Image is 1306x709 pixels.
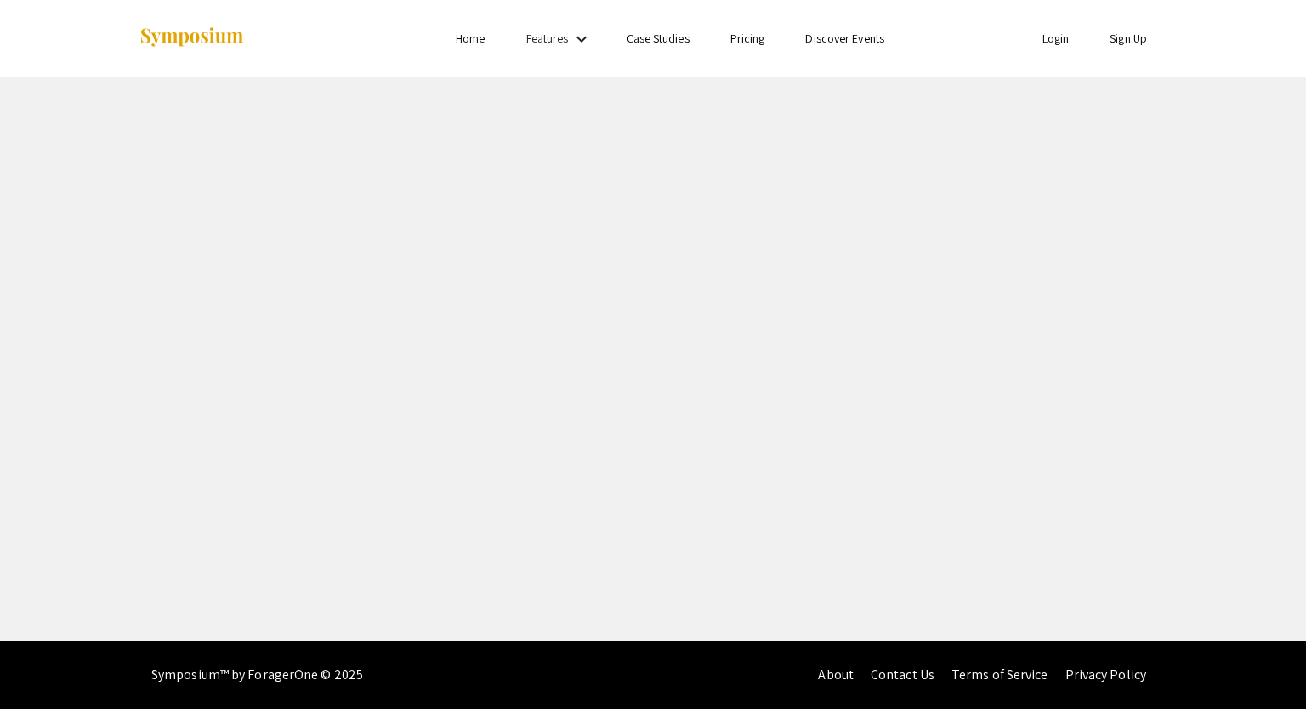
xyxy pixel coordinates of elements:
mat-icon: Expand Features list [571,29,592,49]
a: Pricing [730,31,765,46]
a: Sign Up [1110,31,1147,46]
a: About [818,666,854,683]
a: Case Studies [627,31,690,46]
a: Login [1042,31,1070,46]
a: Discover Events [805,31,884,46]
a: Privacy Policy [1065,666,1146,683]
a: Home [456,31,485,46]
a: Contact Us [871,666,934,683]
img: Symposium by ForagerOne [139,26,245,49]
a: Terms of Service [951,666,1048,683]
div: Symposium™ by ForagerOne © 2025 [151,641,363,709]
a: Features [526,31,569,46]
